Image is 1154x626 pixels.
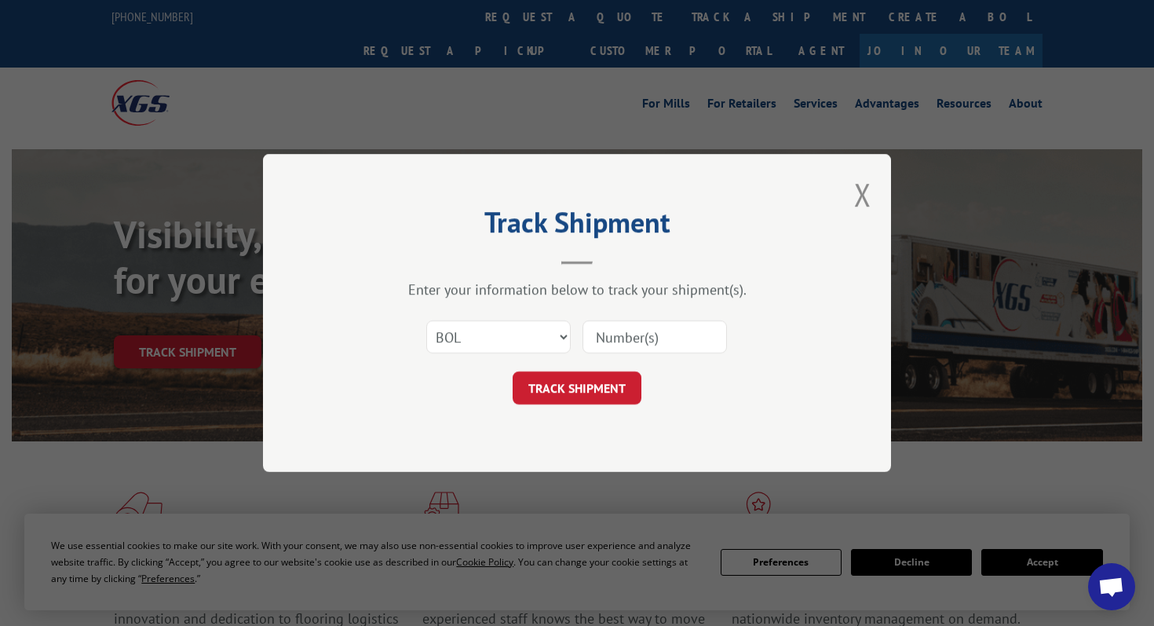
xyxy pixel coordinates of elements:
h2: Track Shipment [341,211,813,241]
input: Number(s) [582,320,727,353]
div: Open chat [1088,563,1135,610]
button: TRACK SHIPMENT [513,372,641,405]
button: Close modal [854,174,871,215]
div: Enter your information below to track your shipment(s). [341,280,813,298]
